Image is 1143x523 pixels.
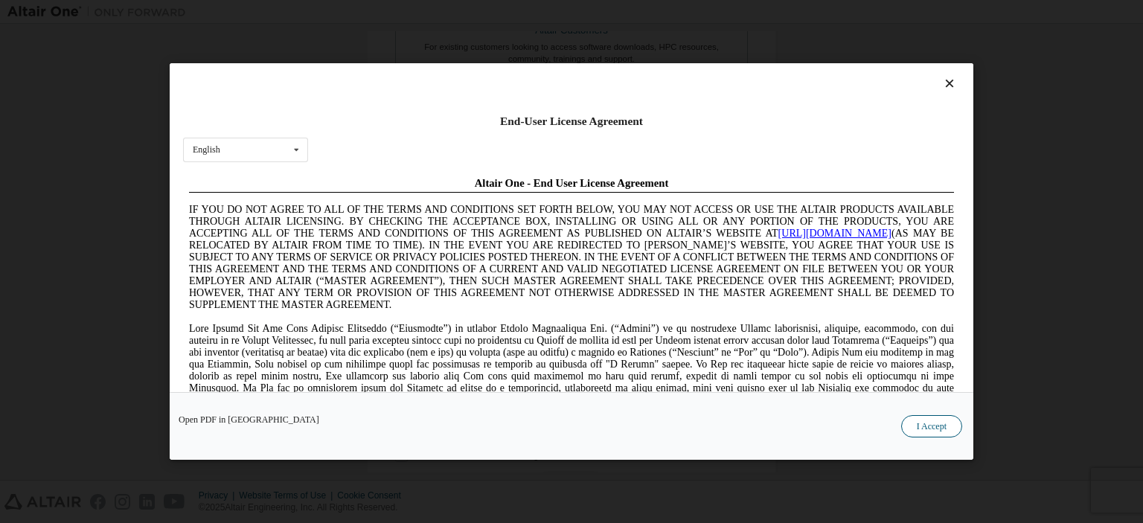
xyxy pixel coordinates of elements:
span: Altair One - End User License Agreement [292,6,486,18]
div: End-User License Agreement [183,114,960,129]
span: IF YOU DO NOT AGREE TO ALL OF THE TERMS AND CONDITIONS SET FORTH BELOW, YOU MAY NOT ACCESS OR USE... [6,33,771,139]
a: Open PDF in [GEOGRAPHIC_DATA] [179,415,319,424]
span: Lore Ipsumd Sit Ame Cons Adipisc Elitseddo (“Eiusmodte”) in utlabor Etdolo Magnaaliqua Eni. (“Adm... [6,152,771,258]
div: English [193,145,220,154]
button: I Accept [901,415,962,437]
a: [URL][DOMAIN_NAME] [595,57,708,68]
